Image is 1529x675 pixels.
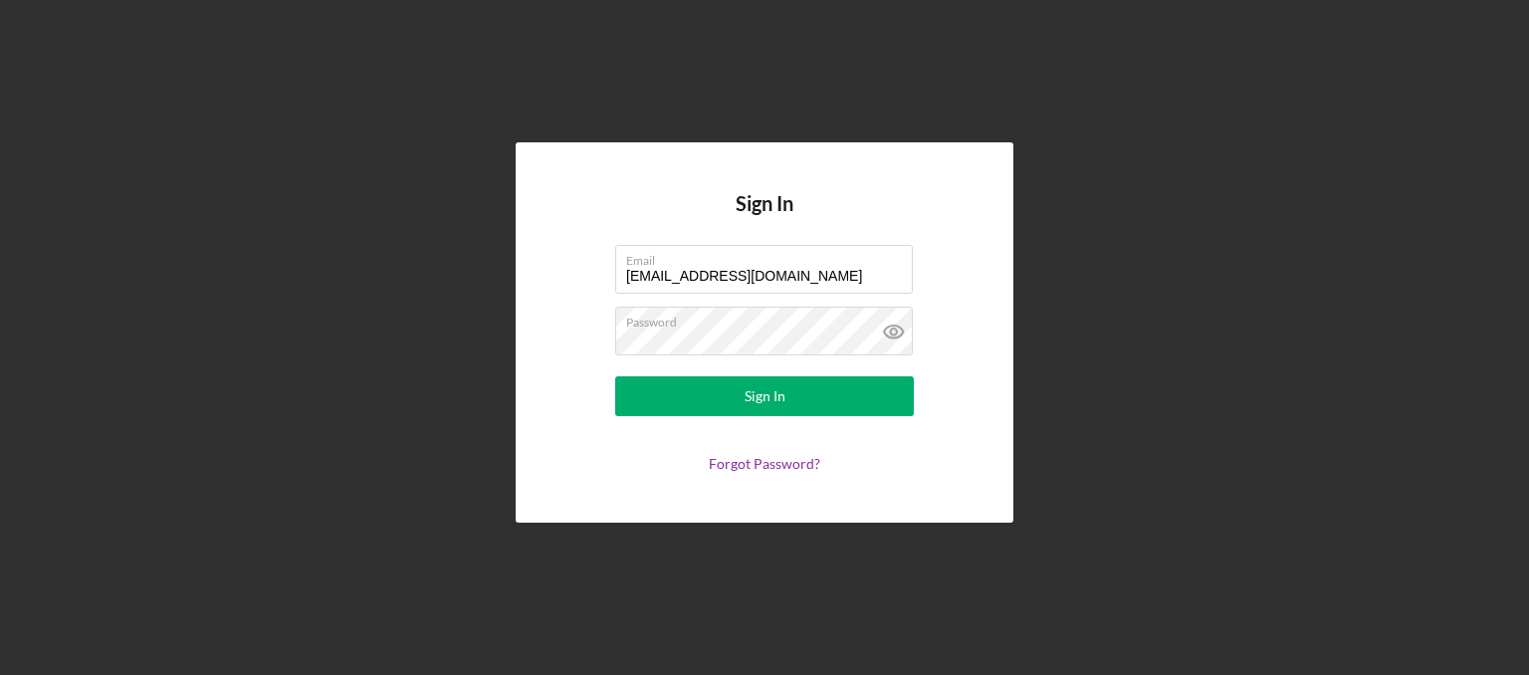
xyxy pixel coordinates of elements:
[626,308,913,330] label: Password
[615,376,914,416] button: Sign In
[709,455,820,472] a: Forgot Password?
[745,376,785,416] div: Sign In
[736,192,793,245] h4: Sign In
[626,246,913,268] label: Email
